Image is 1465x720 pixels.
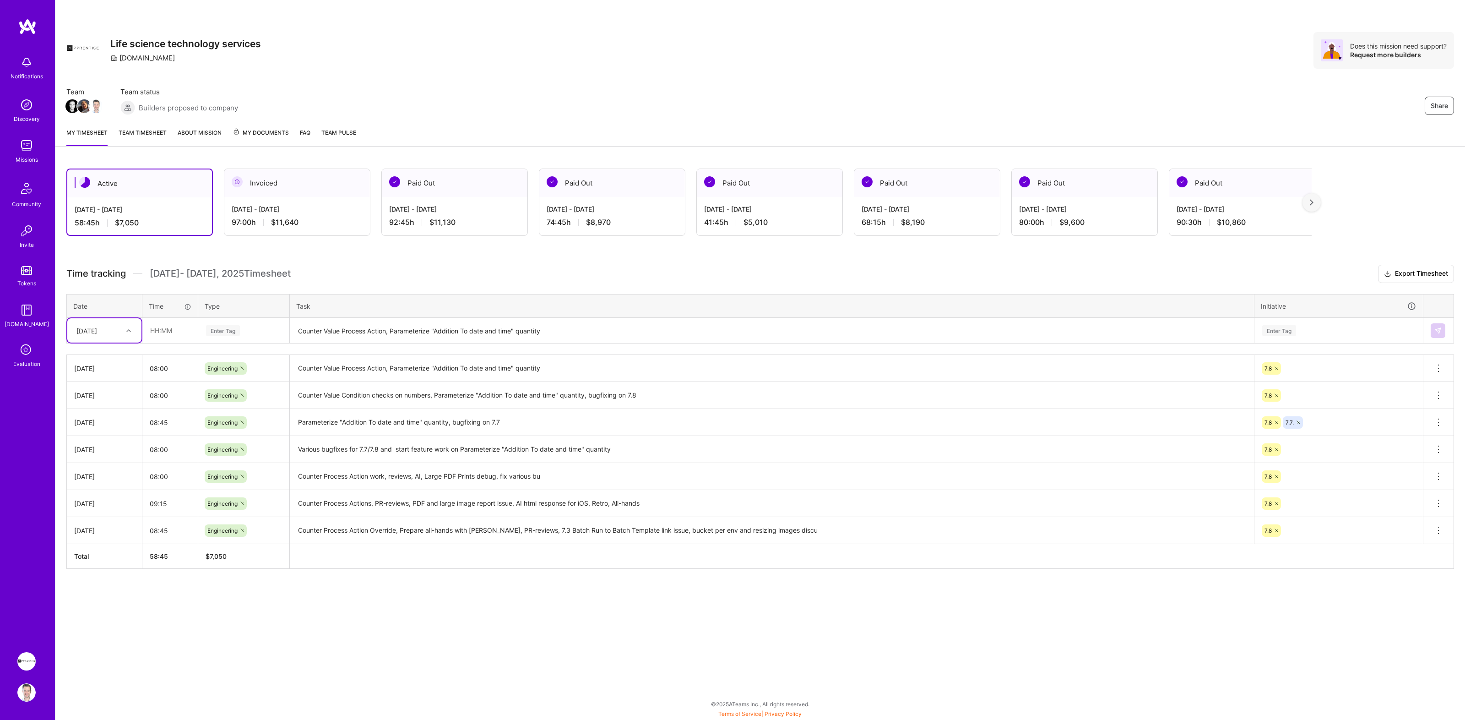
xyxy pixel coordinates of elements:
[1350,42,1447,50] div: Does this mission need support?
[718,710,761,717] a: Terms of Service
[74,499,135,508] div: [DATE]
[207,500,238,507] span: Engineering
[65,99,79,113] img: Team Member Avatar
[142,544,198,569] th: 58:45
[1431,101,1448,110] span: Share
[1321,39,1343,61] img: Avatar
[1177,218,1308,227] div: 90:30 h
[143,318,197,343] input: HH:MM
[1350,50,1447,59] div: Request more builders
[586,218,611,227] span: $8,970
[1264,392,1272,399] span: 7.8
[1264,446,1272,453] span: 7.8
[1378,265,1454,283] button: Export Timesheet
[207,365,238,372] span: Engineering
[18,18,37,35] img: logo
[74,364,135,373] div: [DATE]
[142,383,198,408] input: HH:MM
[704,218,835,227] div: 41:45 h
[697,169,842,197] div: Paid Out
[389,218,520,227] div: 92:45 h
[291,383,1253,408] textarea: Counter Value Condition checks on numbers, Parameterize "Addition To date and time" quantity, bug...
[718,710,802,717] span: |
[89,99,103,113] img: Team Member Avatar
[16,177,38,199] img: Community
[1217,218,1246,227] span: $10,860
[743,218,768,227] span: $5,010
[547,204,678,214] div: [DATE] - [DATE]
[207,392,238,399] span: Engineering
[206,323,240,338] div: Enter Tag
[1012,169,1157,197] div: Paid Out
[66,98,78,114] a: Team Member Avatar
[271,218,298,227] span: $11,640
[207,419,238,426] span: Engineering
[74,391,135,400] div: [DATE]
[110,53,175,63] div: [DOMAIN_NAME]
[17,96,36,114] img: discovery
[291,464,1253,489] textarea: Counter Process Action work, reviews, AI, Large PDF Prints debug, fix various bu
[1019,218,1150,227] div: 80:00 h
[1434,327,1442,334] img: Submit
[291,356,1253,381] textarea: Counter Value Process Action, Parameterize "Addition To date and time" quantity
[206,552,227,560] span: $ 7,050
[233,128,289,146] a: My Documents
[66,87,102,97] span: Team
[17,278,36,288] div: Tokens
[21,266,32,275] img: tokens
[66,128,108,146] a: My timesheet
[854,169,1000,197] div: Paid Out
[142,410,198,435] input: HH:MM
[1169,169,1315,197] div: Paid Out
[290,294,1254,318] th: Task
[1310,199,1313,206] img: right
[232,176,243,187] img: Invoiced
[300,128,310,146] a: FAQ
[75,205,205,214] div: [DATE] - [DATE]
[66,32,99,65] img: Company Logo
[11,71,43,81] div: Notifications
[232,204,363,214] div: [DATE] - [DATE]
[17,222,36,240] img: Invite
[55,693,1465,715] div: © 2025 ATeams Inc., All rights reserved.
[17,301,36,319] img: guide book
[291,410,1253,435] textarea: Parameterize "Addition To date and time" quantity, bugfixing on 7.7
[18,342,35,359] i: icon SelectionTeam
[321,129,356,136] span: Team Pulse
[67,294,142,318] th: Date
[1264,419,1272,426] span: 7.8
[20,240,34,250] div: Invite
[1261,301,1416,311] div: Initiative
[547,176,558,187] img: Paid Out
[74,418,135,427] div: [DATE]
[142,356,198,381] input: HH:MM
[78,98,90,114] a: Team Member Avatar
[1264,473,1272,480] span: 7.8
[15,652,38,671] a: Apprentice: Life science technology services
[1262,323,1296,338] div: Enter Tag
[429,218,456,227] span: $11,130
[66,268,126,279] span: Time tracking
[207,473,238,480] span: Engineering
[198,294,290,318] th: Type
[14,114,40,124] div: Discovery
[110,38,261,49] h3: Life science technology services
[120,87,238,97] span: Team status
[901,218,925,227] span: $8,190
[79,177,90,188] img: Active
[547,218,678,227] div: 74:45 h
[862,176,873,187] img: Paid Out
[15,683,38,702] a: User Avatar
[17,683,36,702] img: User Avatar
[207,446,238,453] span: Engineering
[139,103,238,113] span: Builders proposed to company
[1286,419,1294,426] span: 7.7.
[120,100,135,115] img: Builders proposed to company
[224,169,370,197] div: Invoiced
[321,128,356,146] a: Team Pulse
[862,218,993,227] div: 68:15 h
[178,128,222,146] a: About Mission
[67,544,142,569] th: Total
[1177,176,1188,187] img: Paid Out
[74,445,135,454] div: [DATE]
